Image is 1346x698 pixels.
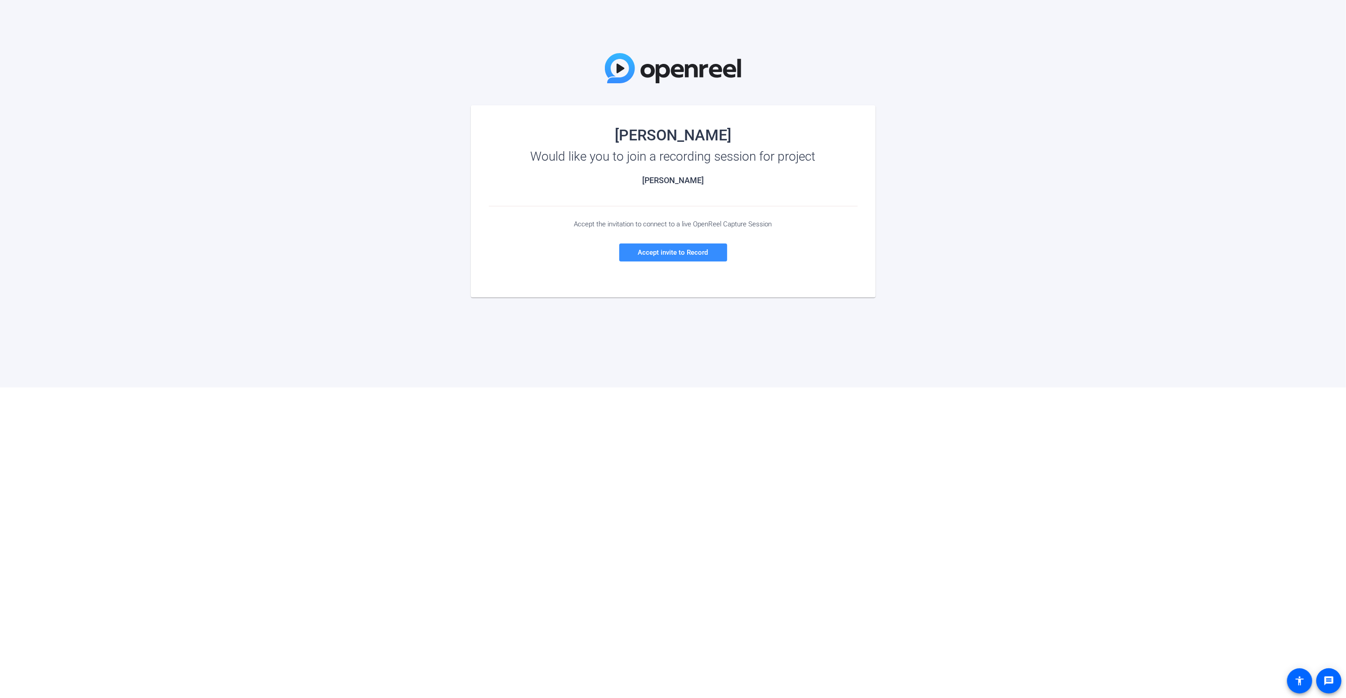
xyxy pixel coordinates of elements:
mat-icon: message [1324,675,1334,686]
h2: [PERSON_NAME] [489,176,858,185]
img: OpenReel Logo [605,53,742,83]
div: Would like you to join a recording session for project [489,149,858,164]
div: [PERSON_NAME] [489,128,858,142]
span: Accept invite to Record [638,248,708,257]
div: Accept the invitation to connect to a live OpenReel Capture Session [489,220,858,228]
a: Accept invite to Record [619,243,727,261]
mat-icon: accessibility [1294,675,1305,686]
